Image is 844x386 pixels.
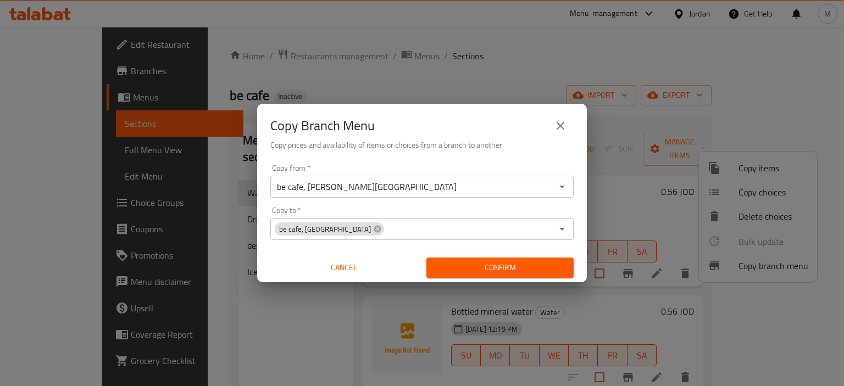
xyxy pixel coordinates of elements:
span: Cancel [275,261,413,275]
button: Cancel [270,258,418,278]
h2: Copy Branch Menu [270,117,375,135]
button: close [547,113,574,139]
span: Confirm [435,261,565,275]
h6: Copy prices and availability of items or choices from a branch to another [270,139,574,151]
button: Open [554,221,570,237]
span: be cafe, [GEOGRAPHIC_DATA] [275,224,375,234]
button: Confirm [426,258,574,278]
button: Open [554,179,570,194]
div: be cafe, [GEOGRAPHIC_DATA] [275,222,384,236]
